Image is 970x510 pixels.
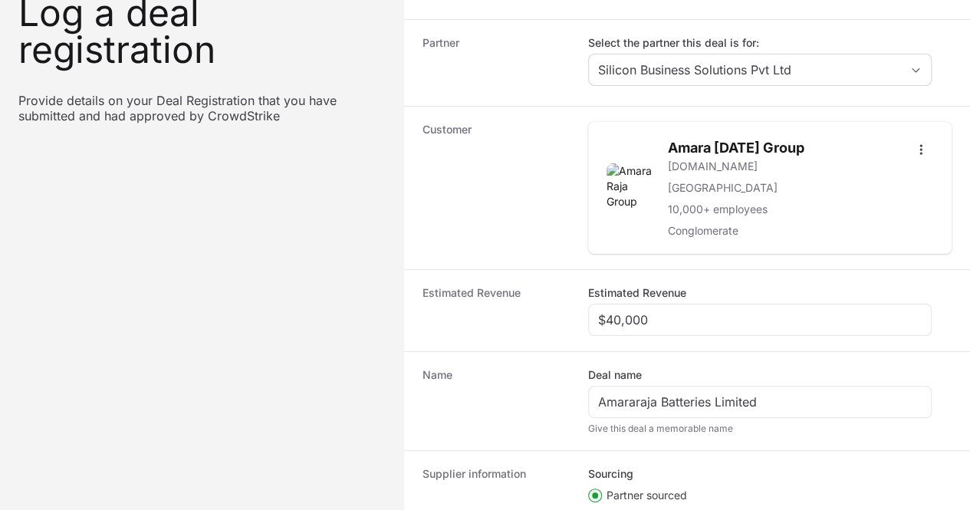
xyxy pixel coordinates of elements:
[423,285,570,336] dt: Estimated Revenue
[909,137,933,162] button: Open options
[423,367,570,435] dt: Name
[668,202,804,217] p: 10,000+ employees
[668,137,804,159] h2: Amara [DATE] Group
[607,488,687,503] span: Partner sourced
[588,367,642,383] label: Deal name
[900,54,931,85] div: Open
[668,180,804,196] p: [GEOGRAPHIC_DATA]
[668,223,804,239] p: Conglomerate
[598,311,922,329] input: $
[668,159,804,174] a: [DOMAIN_NAME]
[588,285,686,301] label: Estimated Revenue
[18,93,386,123] p: Provide details on your Deal Registration that you have submitted and had approved by CrowdStrike
[588,35,932,51] label: Select the partner this deal is for:
[607,163,656,212] img: Amara Raja Group
[423,35,570,90] dt: Partner
[588,466,633,482] legend: Sourcing
[588,423,932,435] div: Give this deal a memorable name
[423,122,570,254] dt: Customer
